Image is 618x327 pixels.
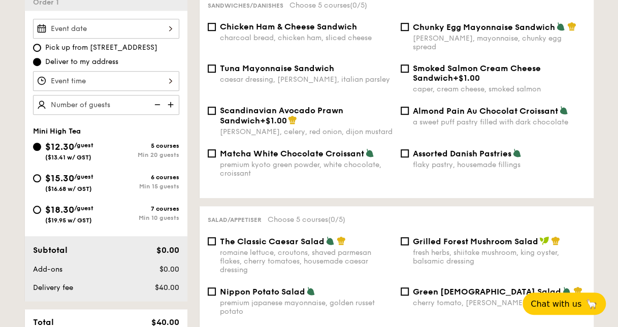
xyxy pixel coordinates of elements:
input: Number of guests [33,95,179,115]
div: romaine lettuce, croutons, shaved parmesan flakes, cherry tomatoes, housemade caesar dressing [220,248,393,274]
span: Chunky Egg Mayonnaise Sandwich [413,22,555,32]
input: Event time [33,71,179,91]
span: ($13.41 w/ GST) [45,154,91,161]
img: icon-vegetarian.fe4039eb.svg [306,286,315,296]
span: Assorted Danish Pastries [413,149,511,158]
img: icon-chef-hat.a58ddaea.svg [551,236,560,245]
input: Assorted Danish Pastriesflaky pastry, housemade fillings [401,149,409,157]
span: Sandwiches/Danishes [208,2,283,9]
div: cherry tomato, [PERSON_NAME], feta cheese [413,299,586,307]
span: (0/5) [350,1,367,10]
input: Scandinavian Avocado Prawn Sandwich+$1.00[PERSON_NAME], celery, red onion, dijon mustard [208,107,216,115]
img: icon-chef-hat.a58ddaea.svg [567,22,576,31]
div: flaky pastry, housemade fillings [413,160,586,169]
input: The Classic Caesar Saladromaine lettuce, croutons, shaved parmesan flakes, cherry tomatoes, house... [208,237,216,245]
input: Pick up from [STREET_ADDRESS] [33,44,41,52]
div: charcoal bread, chicken ham, sliced cheese [220,34,393,42]
span: $12.30 [45,141,74,152]
span: +$1.00 [260,116,287,125]
input: Matcha White Chocolate Croissantpremium kyoto green powder, white chocolate, croissant [208,149,216,157]
div: Min 20 guests [106,151,179,158]
span: Pick up from [STREET_ADDRESS] [45,43,157,53]
span: Nippon Potato Salad [220,287,305,297]
span: $40.00 [154,283,179,292]
input: Tuna Mayonnaise Sandwichcaesar dressing, [PERSON_NAME], italian parsley [208,64,216,73]
span: Matcha White Chocolate Croissant [220,149,364,158]
div: a sweet puff pastry filled with dark chocolate [413,118,586,126]
span: ($19.95 w/ GST) [45,217,92,224]
input: Chicken Ham & Cheese Sandwichcharcoal bread, chicken ham, sliced cheese [208,23,216,31]
span: Green [DEMOGRAPHIC_DATA] Salad [413,287,561,297]
input: $12.30/guest($13.41 w/ GST)5 coursesMin 20 guests [33,143,41,151]
span: $40.00 [151,317,179,327]
input: Event date [33,19,179,39]
img: icon-vegetarian.fe4039eb.svg [512,148,522,157]
span: Grilled Forest Mushroom Salad [413,237,538,246]
span: Tuna Mayonnaise Sandwich [220,63,334,73]
span: ($16.68 w/ GST) [45,185,92,192]
span: /guest [74,173,93,180]
input: Smoked Salmon Cream Cheese Sandwich+$1.00caper, cream cheese, smoked salmon [401,64,409,73]
div: [PERSON_NAME], celery, red onion, dijon mustard [220,127,393,136]
img: icon-vegetarian.fe4039eb.svg [562,286,571,296]
span: Salad/Appetiser [208,216,262,223]
div: premium japanese mayonnaise, golden russet potato [220,299,393,316]
span: $0.00 [159,265,179,274]
span: Choose 5 courses [289,1,367,10]
input: $18.30/guest($19.95 w/ GST)7 coursesMin 10 guests [33,206,41,214]
span: $18.30 [45,204,74,215]
span: /guest [74,142,93,149]
img: icon-chef-hat.a58ddaea.svg [337,236,346,245]
span: Delivery fee [33,283,73,292]
div: caesar dressing, [PERSON_NAME], italian parsley [220,75,393,84]
button: Chat with us🦙 [523,292,606,315]
span: $15.30 [45,173,74,184]
span: Mini High Tea [33,127,81,136]
div: [PERSON_NAME], mayonnaise, chunky egg spread [413,34,586,51]
span: $0.00 [156,245,179,255]
span: Subtotal [33,245,68,255]
img: icon-vegetarian.fe4039eb.svg [365,148,374,157]
input: Almond Pain Au Chocolat Croissanta sweet puff pastry filled with dark chocolate [401,107,409,115]
span: Chicken Ham & Cheese Sandwich [220,22,357,31]
span: 🦙 [586,298,598,310]
div: 6 courses [106,174,179,181]
img: icon-reduce.1d2dbef1.svg [149,95,164,114]
span: The Classic Caesar Salad [220,237,324,246]
input: Green [DEMOGRAPHIC_DATA] Saladcherry tomato, [PERSON_NAME], feta cheese [401,287,409,296]
img: icon-add.58712e84.svg [164,95,179,114]
span: Chat with us [531,299,581,309]
span: Choose 5 courses [268,215,345,224]
div: caper, cream cheese, smoked salmon [413,85,586,93]
span: Add-ons [33,265,62,274]
img: icon-vegetarian.fe4039eb.svg [559,106,568,115]
img: icon-vegetarian.fe4039eb.svg [326,236,335,245]
input: Chunky Egg Mayonnaise Sandwich[PERSON_NAME], mayonnaise, chunky egg spread [401,23,409,31]
span: Deliver to my address [45,57,118,67]
div: fresh herbs, shiitake mushroom, king oyster, balsamic dressing [413,248,586,266]
span: Smoked Salmon Cream Cheese Sandwich [413,63,541,83]
img: icon-chef-hat.a58ddaea.svg [573,286,582,296]
img: icon-vegan.f8ff3823.svg [539,236,549,245]
input: Grilled Forest Mushroom Saladfresh herbs, shiitake mushroom, king oyster, balsamic dressing [401,237,409,245]
input: Deliver to my address [33,58,41,66]
input: Nippon Potato Saladpremium japanese mayonnaise, golden russet potato [208,287,216,296]
div: 7 courses [106,205,179,212]
div: 5 courses [106,142,179,149]
div: premium kyoto green powder, white chocolate, croissant [220,160,393,178]
span: /guest [74,205,93,212]
span: Scandinavian Avocado Prawn Sandwich [220,106,343,125]
div: Min 15 guests [106,183,179,190]
span: Almond Pain Au Chocolat Croissant [413,106,558,116]
span: +$1.00 [453,73,480,83]
img: icon-vegetarian.fe4039eb.svg [556,22,565,31]
span: Total [33,317,54,327]
input: $15.30/guest($16.68 w/ GST)6 coursesMin 15 guests [33,174,41,182]
span: (0/5) [328,215,345,224]
img: icon-chef-hat.a58ddaea.svg [288,115,297,124]
div: Min 10 guests [106,214,179,221]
